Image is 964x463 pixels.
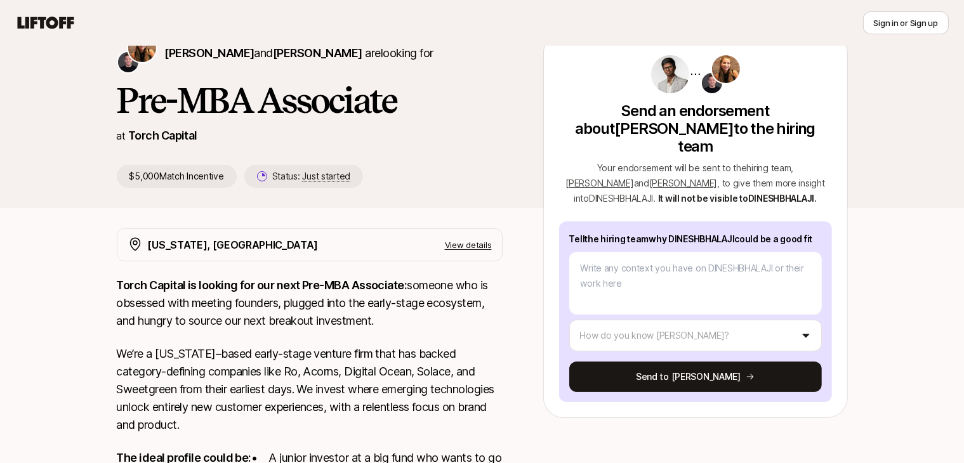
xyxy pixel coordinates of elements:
p: [US_STATE], [GEOGRAPHIC_DATA] [148,237,319,253]
p: View details [445,238,492,251]
p: Status: [272,169,350,184]
img: 0da3aecd_e387_44a6_bf95_2905b1058499.jfif [651,55,689,93]
p: Send an endorsement about [PERSON_NAME] to the hiring team [559,102,832,155]
button: Sign in or Sign up [863,11,949,34]
span: and [634,178,718,188]
span: It will not be visible to DINESHBHALAJI . [658,193,817,204]
span: [PERSON_NAME] [649,178,717,188]
span: and [254,46,362,60]
img: Katie Reiner [128,34,156,62]
p: Tell the hiring team why DINESHBHALAJI could be a good fit [569,231,822,247]
span: [PERSON_NAME] [165,46,254,60]
span: Your endorsement will be sent to the hiring team , , to give them more insight into DINESHBHALAJI . [565,162,824,204]
span: Just started [302,171,350,182]
img: Christopher Harper [118,52,138,72]
p: at [117,127,126,144]
a: Torch Capital [128,129,197,142]
img: Christopher Harper [702,73,722,93]
p: someone who is obsessed with meeting founders, plugged into the early-stage ecosystem, and hungry... [117,277,503,330]
button: Send to [PERSON_NAME] [569,362,822,392]
p: $5,000 Match Incentive [117,165,237,188]
strong: Torch Capital is looking for our next Pre-MBA Associate: [117,278,407,292]
p: We’re a [US_STATE]–based early-stage venture firm that has backed category-defining companies lik... [117,345,503,434]
span: [PERSON_NAME] [273,46,362,60]
h1: Pre-MBA Associate [117,81,503,119]
p: are looking for [165,44,433,62]
img: Katie Reiner [712,55,740,83]
span: [PERSON_NAME] [565,178,633,188]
